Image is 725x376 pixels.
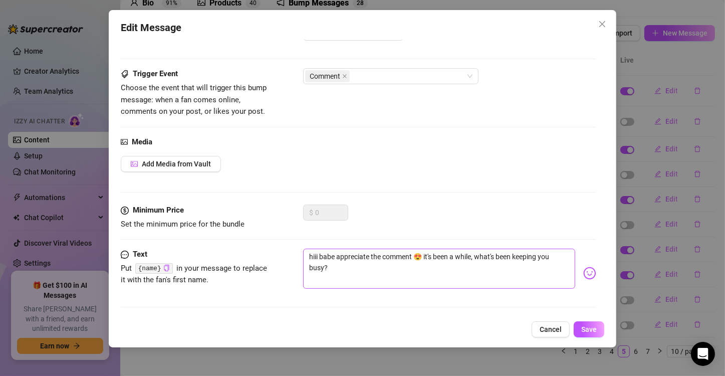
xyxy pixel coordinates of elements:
span: Comment [305,70,350,82]
button: Add Media from Vault [121,156,221,172]
strong: Minimum Price [133,206,184,215]
div: Open Intercom Messenger [691,342,715,366]
img: svg%3e [583,267,596,280]
span: Add Media from Vault [142,160,211,168]
span: Cancel [540,325,562,333]
span: tags [121,68,129,80]
span: Close [594,20,610,28]
strong: Trigger Event [133,69,178,78]
button: Close [594,16,610,32]
span: copy [163,265,170,271]
button: Cancel [532,321,570,337]
strong: Media [132,137,152,146]
span: dollar [121,205,129,217]
strong: Text [133,250,147,259]
span: message [121,249,129,261]
span: Comment [310,71,340,82]
span: Set the minimum price for the bundle [121,220,245,229]
span: picture [121,136,128,148]
span: Save [581,325,597,333]
span: picture [131,160,138,167]
span: Choose the event that will trigger this bump message: when a fan comes online, comments on your p... [121,83,267,116]
textarea: hiii babe appreciate the comment 😍 it's been a while, what's been keeping you busy? [303,249,575,289]
button: Save [574,321,604,337]
code: {name} [135,263,173,274]
span: close [598,20,606,28]
span: Edit Message [121,20,181,36]
button: Click to Copy [163,265,170,272]
span: close [342,74,347,79]
span: Put in your message to replace it with the fan's first name. [121,264,267,285]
